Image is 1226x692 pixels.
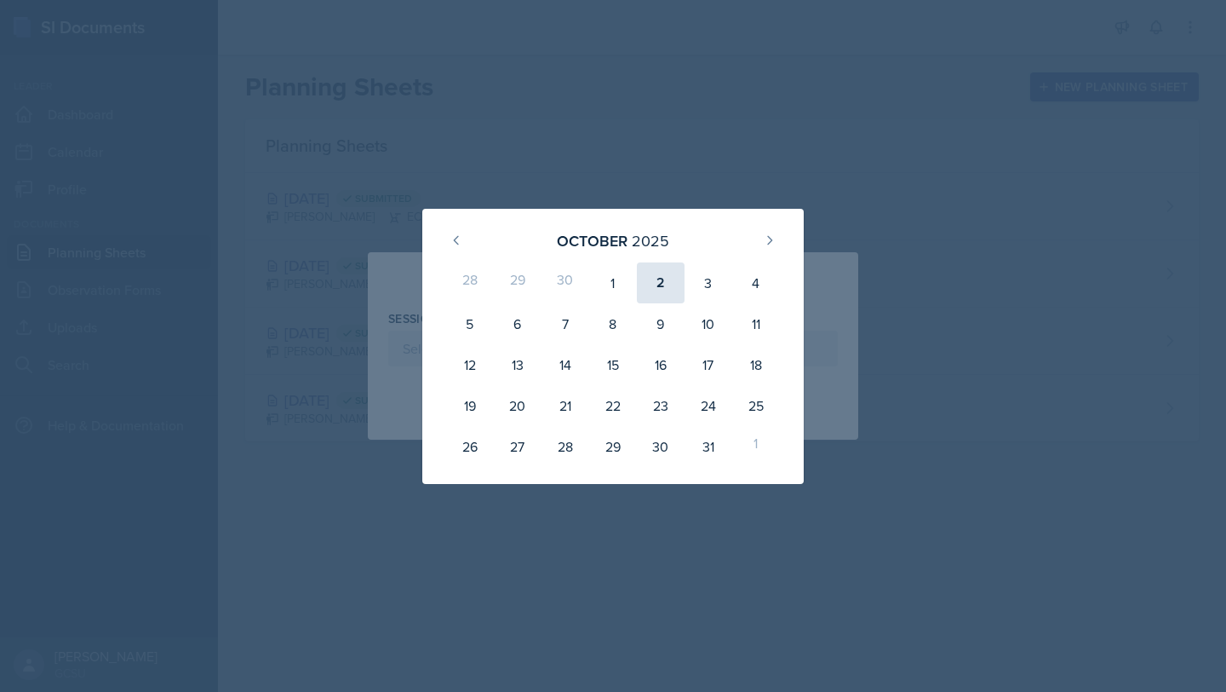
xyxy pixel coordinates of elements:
[446,303,494,344] div: 5
[541,426,589,467] div: 28
[446,262,494,303] div: 28
[446,344,494,385] div: 12
[732,385,780,426] div: 25
[632,229,669,252] div: 2025
[494,344,541,385] div: 13
[589,344,637,385] div: 15
[446,385,494,426] div: 19
[732,262,780,303] div: 4
[685,344,732,385] div: 17
[685,303,732,344] div: 10
[589,385,637,426] div: 22
[494,303,541,344] div: 6
[494,262,541,303] div: 29
[557,229,627,252] div: October
[637,303,685,344] div: 9
[541,303,589,344] div: 7
[685,385,732,426] div: 24
[685,426,732,467] div: 31
[589,262,637,303] div: 1
[637,385,685,426] div: 23
[589,426,637,467] div: 29
[494,385,541,426] div: 20
[685,262,732,303] div: 3
[541,262,589,303] div: 30
[732,344,780,385] div: 18
[637,426,685,467] div: 30
[589,303,637,344] div: 8
[541,344,589,385] div: 14
[494,426,541,467] div: 27
[541,385,589,426] div: 21
[637,344,685,385] div: 16
[732,426,780,467] div: 1
[637,262,685,303] div: 2
[732,303,780,344] div: 11
[446,426,494,467] div: 26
